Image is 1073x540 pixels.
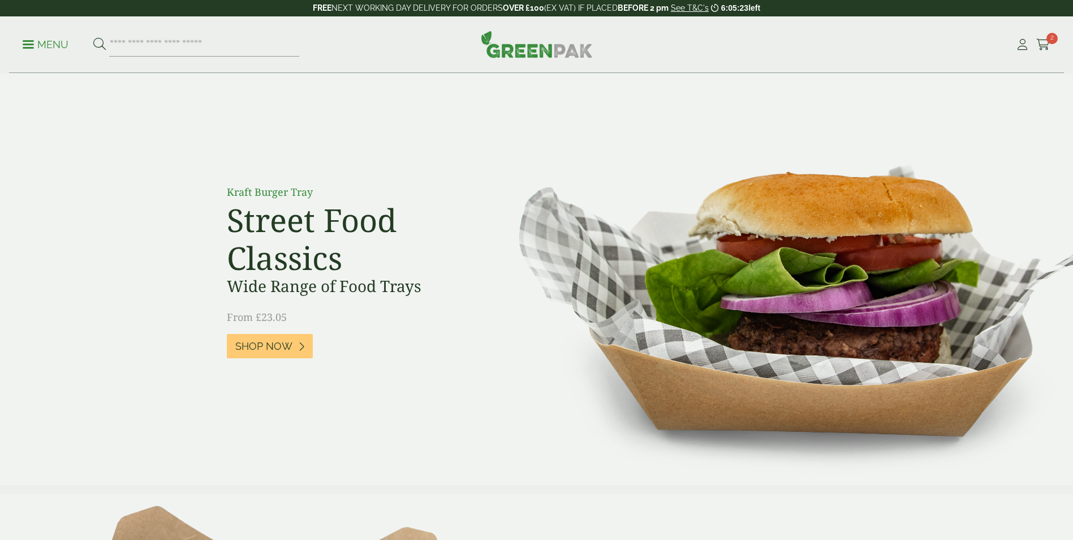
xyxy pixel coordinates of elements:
h3: Wide Range of Food Trays [227,277,481,296]
p: Kraft Burger Tray [227,185,481,200]
strong: BEFORE 2 pm [618,3,669,12]
strong: OVER £100 [503,3,544,12]
span: left [748,3,760,12]
strong: FREE [313,3,331,12]
span: 2 [1046,33,1058,44]
span: 6:05:23 [721,3,748,12]
img: GreenPak Supplies [481,31,593,58]
a: See T&C's [671,3,709,12]
p: Menu [23,38,68,52]
h2: Street Food Classics [227,201,481,277]
span: From £23.05 [227,310,287,324]
a: 2 [1036,36,1050,53]
span: Shop Now [235,340,292,353]
a: Menu [23,38,68,49]
i: My Account [1015,39,1029,50]
a: Shop Now [227,334,313,358]
i: Cart [1036,39,1050,50]
img: Street Food Classics [483,74,1073,485]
